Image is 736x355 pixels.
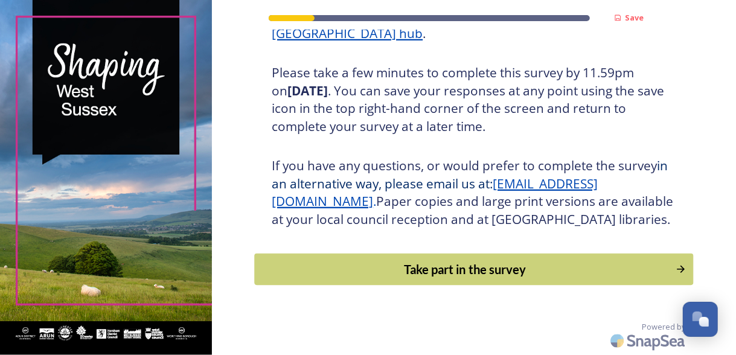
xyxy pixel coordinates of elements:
h3: If you have any questions, or would prefer to complete the survey Paper copies and large print ve... [272,157,676,228]
div: Take part in the survey [261,260,670,278]
span: . [373,193,376,209]
span: Powered by [642,321,685,333]
button: Continue [255,254,694,286]
a: Shaping [GEOGRAPHIC_DATA] hub [272,7,580,42]
strong: Save [626,12,644,23]
strong: [DATE] [287,82,328,99]
h3: Please take a few minutes to complete this survey by 11.59pm on . You can save your responses at ... [272,64,676,135]
a: [EMAIL_ADDRESS][DOMAIN_NAME] [272,175,598,210]
span: in an alternative way, please email us at: [272,157,671,192]
img: SnapSea Logo [607,327,691,355]
button: Open Chat [683,302,718,337]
